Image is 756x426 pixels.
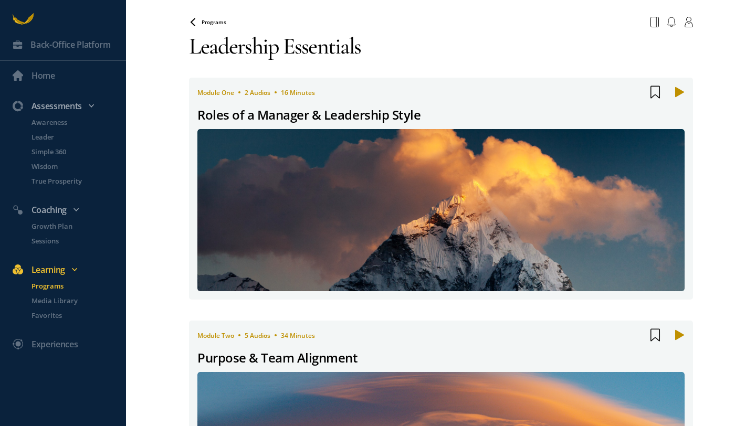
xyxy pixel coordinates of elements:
[245,88,270,97] span: 2 Audios
[281,88,315,97] span: 16 Minutes
[31,132,124,142] p: Leader
[31,295,124,306] p: Media Library
[189,78,693,300] a: module one2 Audios16 MinutesRoles of a Manager & Leadership Style
[30,38,111,51] div: Back-Office Platform
[31,69,55,82] div: Home
[197,105,421,125] div: Roles of a Manager & Leadership Style
[281,331,315,340] span: 34 Minutes
[31,310,124,321] p: Favorites
[31,337,78,351] div: Experiences
[19,310,126,321] a: Favorites
[19,176,126,186] a: True Prosperity
[19,146,126,157] a: Simple 360
[189,31,693,61] div: Leadership Essentials
[197,88,234,97] span: module one
[245,331,270,340] span: 5 Audios
[31,161,124,172] p: Wisdom
[6,263,130,276] div: Learning
[31,221,124,231] p: Growth Plan
[197,331,234,340] span: module two
[31,117,124,127] p: Awareness
[19,161,126,172] a: Wisdom
[19,132,126,142] a: Leader
[202,18,226,26] span: Programs
[197,348,358,368] div: Purpose & Team Alignment
[6,203,130,217] div: Coaching
[31,236,124,246] p: Sessions
[19,281,126,291] a: Programs
[31,281,124,291] p: Programs
[6,99,130,113] div: Assessments
[19,295,126,306] a: Media Library
[31,176,124,186] p: True Prosperity
[197,129,685,291] img: 5ffd683775b04f9fae8075a9_1697608424.jpg
[19,236,126,246] a: Sessions
[19,221,126,231] a: Growth Plan
[31,146,124,157] p: Simple 360
[19,117,126,127] a: Awareness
